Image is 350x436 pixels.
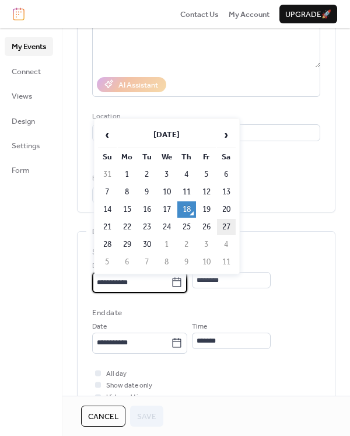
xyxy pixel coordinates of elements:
[180,8,219,20] a: Contact Us
[92,260,107,272] span: Date
[92,111,318,123] div: Location
[138,219,156,235] td: 23
[157,166,176,183] td: 3
[217,149,236,165] th: Sa
[138,254,156,270] td: 7
[5,62,53,81] a: Connect
[197,166,216,183] td: 5
[177,184,196,200] td: 11
[157,254,176,270] td: 8
[217,219,236,235] td: 27
[98,201,117,218] td: 14
[138,166,156,183] td: 2
[229,9,269,20] span: My Account
[13,8,24,20] img: logo
[177,201,196,218] td: 18
[217,236,236,253] td: 4
[197,219,216,235] td: 26
[106,392,148,403] span: Hide end time
[118,236,136,253] td: 29
[197,236,216,253] td: 3
[118,201,136,218] td: 15
[177,254,196,270] td: 9
[81,406,125,427] button: Cancel
[5,86,53,105] a: Views
[92,173,178,184] div: Event color
[229,8,269,20] a: My Account
[138,201,156,218] td: 16
[157,149,176,165] th: We
[92,321,107,333] span: Date
[279,5,337,23] button: Upgrade🚀
[88,411,118,423] span: Cancel
[197,184,216,200] td: 12
[12,116,35,127] span: Design
[157,201,176,218] td: 17
[197,254,216,270] td: 10
[157,184,176,200] td: 10
[138,184,156,200] td: 9
[98,149,117,165] th: Su
[98,184,117,200] td: 7
[118,123,216,148] th: [DATE]
[217,201,236,218] td: 20
[157,236,176,253] td: 1
[217,184,236,200] td: 13
[98,219,117,235] td: 21
[157,219,176,235] td: 24
[12,41,46,53] span: My Events
[98,236,117,253] td: 28
[12,66,41,78] span: Connect
[177,219,196,235] td: 25
[99,123,116,147] span: ‹
[217,254,236,270] td: 11
[12,165,30,176] span: Form
[118,219,136,235] td: 22
[118,184,136,200] td: 8
[218,123,235,147] span: ›
[138,149,156,165] th: Tu
[192,321,207,333] span: Time
[12,140,40,152] span: Settings
[118,149,136,165] th: Mo
[118,166,136,183] td: 1
[138,236,156,253] td: 30
[197,201,216,218] td: 19
[5,37,53,55] a: My Events
[118,254,136,270] td: 6
[92,307,122,319] div: End date
[98,166,117,183] td: 31
[177,236,196,253] td: 2
[98,254,117,270] td: 5
[5,136,53,155] a: Settings
[106,380,152,392] span: Show date only
[285,9,331,20] span: Upgrade 🚀
[106,368,127,380] span: All day
[12,90,32,102] span: Views
[217,166,236,183] td: 6
[5,161,53,179] a: Form
[177,149,196,165] th: Th
[5,111,53,130] a: Design
[92,246,127,258] div: Start date
[177,166,196,183] td: 4
[197,149,216,165] th: Fr
[180,9,219,20] span: Contact Us
[92,226,142,238] span: Date and time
